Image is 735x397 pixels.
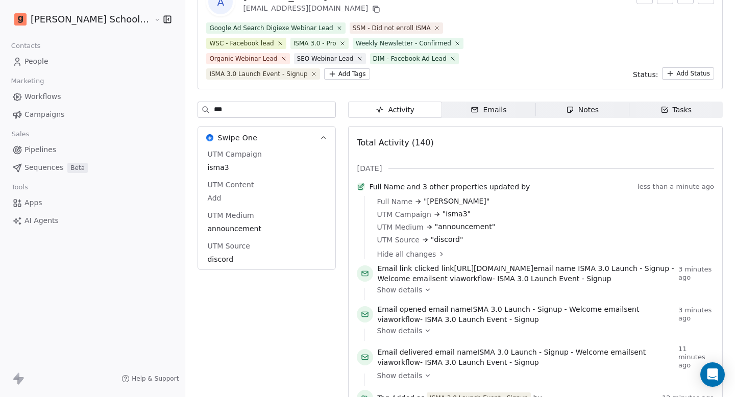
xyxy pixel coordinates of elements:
a: People [8,53,177,70]
a: Campaigns [8,106,177,123]
div: Open Intercom Messenger [700,362,725,387]
div: Organic Webinar Lead [209,54,277,63]
div: [EMAIL_ADDRESS][DOMAIN_NAME] [243,3,382,15]
span: "discord" [431,234,463,245]
span: by [521,182,530,192]
span: Workflows [24,91,61,102]
span: Apps [24,197,42,208]
div: Weekly Newsletter - Confirmed [356,39,451,48]
span: Email delivered [377,348,432,356]
span: Sequences [24,162,63,173]
div: SSM - Did not enroll ISMA [353,23,431,33]
div: SEO Webinar Lead [297,54,354,63]
button: Add Status [662,67,714,80]
span: "announcement" [435,221,495,232]
span: isma3 [207,162,326,172]
span: ISMA 3.0 Launch Event - Signup [497,275,611,283]
span: Hide all changes [377,249,436,259]
div: DIM - Facebook Ad Lead [373,54,447,63]
button: [PERSON_NAME] School of Finance LLP [12,11,147,28]
span: ISMA 3.0 Launch Event - Signup [425,315,538,324]
span: People [24,56,48,67]
div: ISMA 3.0 - Pro [293,39,336,48]
span: Full Name [377,196,412,207]
span: UTM Campaign [205,149,263,159]
a: Pipelines [8,141,177,158]
span: [PERSON_NAME] School of Finance LLP [31,13,152,26]
div: WSC - Facebook lead [209,39,274,48]
span: UTM Source [377,235,419,245]
a: Show details [377,285,707,295]
span: Help & Support [132,375,179,383]
div: Tasks [660,105,692,115]
a: SequencesBeta [8,159,177,176]
span: Show details [377,285,422,295]
img: Swipe One [206,134,213,141]
span: UTM Medium [377,222,423,232]
a: Apps [8,194,177,211]
span: 3 minutes ago [678,306,714,322]
span: ISMA 3.0 Launch - Signup - Welcome email [477,348,630,356]
span: discord [207,254,326,264]
span: Swipe One [217,133,257,143]
span: ISMA 3.0 Launch Event - Signup [425,358,538,366]
div: Notes [566,105,599,115]
span: email name sent via workflow - [377,304,674,325]
span: "[PERSON_NAME]" [424,196,489,207]
span: less than a minute ago [638,183,714,191]
img: Goela%20School%20Logos%20(4).png [14,13,27,26]
span: announcement [207,224,326,234]
span: UTM Medium [205,210,256,220]
span: Beta [67,163,88,173]
button: Swipe OneSwipe One [198,127,335,149]
span: email name sent via workflow - [377,347,674,367]
a: Help & Support [121,375,179,383]
span: Status: [633,69,658,80]
span: 11 minutes ago [678,345,714,369]
span: Marketing [7,73,48,89]
span: Tools [7,180,32,195]
span: UTM Content [205,180,256,190]
a: AI Agents [8,212,177,229]
div: ISMA 3.0 Launch Event - Signup [209,69,307,79]
a: Workflows [8,88,177,105]
a: Show details [377,326,707,336]
span: Contacts [7,38,45,54]
span: Full Name [369,182,405,192]
a: Show details [377,370,707,381]
span: [URL][DOMAIN_NAME] [454,264,533,272]
span: Show details [377,326,422,336]
span: "isma3" [443,209,471,219]
span: [DATE] [357,163,382,173]
span: and 3 other properties updated [407,182,519,192]
span: Show details [377,370,422,381]
span: Pipelines [24,144,56,155]
span: Campaigns [24,109,64,120]
span: Sales [7,127,34,142]
span: Add [207,193,326,203]
button: Add Tags [324,68,370,80]
span: Email opened [377,305,426,313]
span: link email name sent via workflow - [377,263,674,284]
span: AI Agents [24,215,59,226]
div: Google Ad Search Digiexe Webinar Lead [209,23,333,33]
span: 3 minutes ago [678,265,714,282]
span: Total Activity (140) [357,138,433,147]
div: Swipe OneSwipe One [198,149,335,269]
span: UTM Source [205,241,252,251]
span: Email link clicked [377,264,439,272]
div: Emails [471,105,506,115]
span: UTM Campaign [377,209,431,219]
span: ISMA 3.0 Launch - Signup - Welcome email [471,305,624,313]
a: Hide all changes [377,249,707,259]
